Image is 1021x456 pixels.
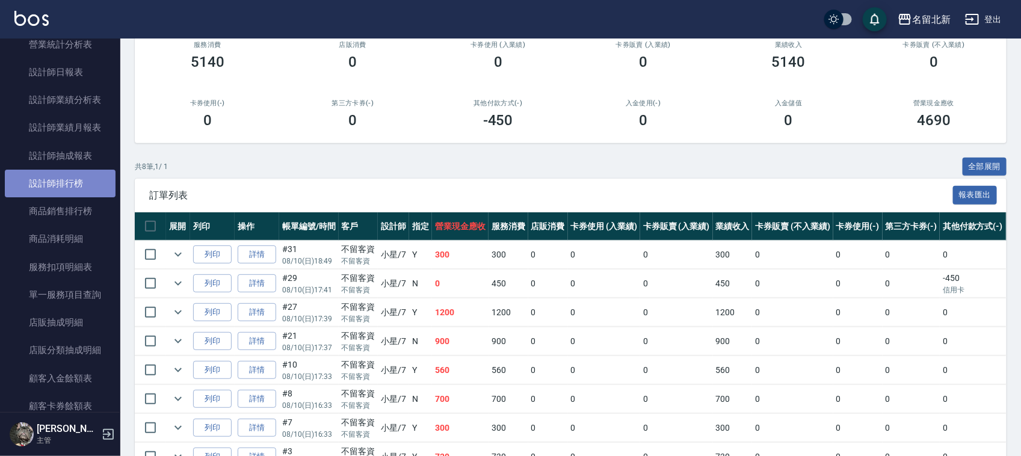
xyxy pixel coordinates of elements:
td: 0 [833,298,883,327]
td: 700 [713,385,753,413]
p: 08/10 (日) 16:33 [282,400,336,411]
td: 0 [640,385,713,413]
td: 0 [568,356,641,384]
h2: 卡券使用(-) [149,99,266,107]
th: 卡券販賣 (入業績) [640,212,713,241]
td: 0 [528,270,568,298]
td: 700 [432,385,489,413]
h3: 5140 [191,54,224,70]
h2: 卡券使用 (入業績) [440,41,557,49]
td: 0 [528,327,568,356]
h2: 入金儲值 [730,99,847,107]
td: 0 [528,356,568,384]
td: 0 [883,298,940,327]
a: 詳情 [238,332,276,351]
button: 列印 [193,390,232,408]
td: 300 [713,414,753,442]
p: 不留客資 [342,285,375,295]
td: 0 [940,414,1006,442]
button: 登出 [960,8,1007,31]
p: 08/10 (日) 17:41 [282,285,336,295]
p: 不留客資 [342,256,375,267]
td: 0 [833,241,883,269]
h3: -450 [483,112,513,129]
a: 詳情 [238,419,276,437]
h3: 0 [930,54,938,70]
td: 0 [940,241,1006,269]
p: 08/10 (日) 17:37 [282,342,336,353]
td: N [409,385,432,413]
td: 1200 [432,298,489,327]
button: 報表匯出 [953,186,998,205]
td: 0 [640,356,713,384]
button: 列印 [193,245,232,264]
span: 訂單列表 [149,189,953,202]
div: 名留北新 [912,12,951,27]
th: 第三方卡券(-) [883,212,940,241]
td: 小星 /7 [378,270,409,298]
th: 展開 [166,212,190,241]
td: 0 [752,298,833,327]
td: Y [409,414,432,442]
td: 0 [568,327,641,356]
th: 店販消費 [528,212,568,241]
td: 0 [568,385,641,413]
h2: 店販消費 [295,41,412,49]
th: 帳單編號/時間 [279,212,339,241]
td: 0 [568,298,641,327]
td: 0 [640,298,713,327]
td: 1200 [489,298,528,327]
th: 其他付款方式(-) [940,212,1006,241]
div: 不留客資 [342,359,375,371]
td: 0 [940,385,1006,413]
td: 0 [833,270,883,298]
td: 900 [489,327,528,356]
h2: 入金使用(-) [585,99,702,107]
h2: 卡券販賣 (入業績) [585,41,702,49]
td: 小星 /7 [378,356,409,384]
td: 700 [489,385,528,413]
button: expand row [169,361,187,379]
td: 0 [568,414,641,442]
th: 卡券使用 (入業績) [568,212,641,241]
a: 設計師排行榜 [5,170,116,197]
p: 08/10 (日) 17:33 [282,371,336,382]
td: 0 [883,414,940,442]
td: 0 [640,414,713,442]
h2: 營業現金應收 [876,99,993,107]
a: 商品消耗明細 [5,225,116,253]
a: 服務扣項明細表 [5,253,116,281]
h3: 0 [348,54,357,70]
img: Logo [14,11,49,26]
div: 不留客資 [342,387,375,400]
th: 操作 [235,212,279,241]
h3: 0 [494,54,502,70]
td: 0 [752,385,833,413]
h5: [PERSON_NAME] [37,423,98,435]
td: 300 [489,414,528,442]
h3: 0 [203,112,212,129]
th: 服務消費 [489,212,528,241]
a: 報表匯出 [953,189,998,200]
div: 不留客資 [342,330,375,342]
button: expand row [169,274,187,292]
a: 設計師業績分析表 [5,86,116,114]
td: #27 [279,298,339,327]
button: expand row [169,332,187,350]
th: 列印 [190,212,235,241]
h2: 其他付款方式(-) [440,99,557,107]
a: 詳情 [238,274,276,293]
td: Y [409,241,432,269]
p: 不留客資 [342,429,375,440]
td: 300 [713,241,753,269]
p: 不留客資 [342,400,375,411]
h3: 服務消費 [149,41,266,49]
button: expand row [169,419,187,437]
p: 主管 [37,435,98,446]
td: 0 [432,270,489,298]
td: 0 [883,385,940,413]
th: 設計師 [378,212,409,241]
th: 卡券販賣 (不入業績) [752,212,833,241]
a: 設計師日報表 [5,58,116,86]
p: 信用卡 [943,285,1003,295]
